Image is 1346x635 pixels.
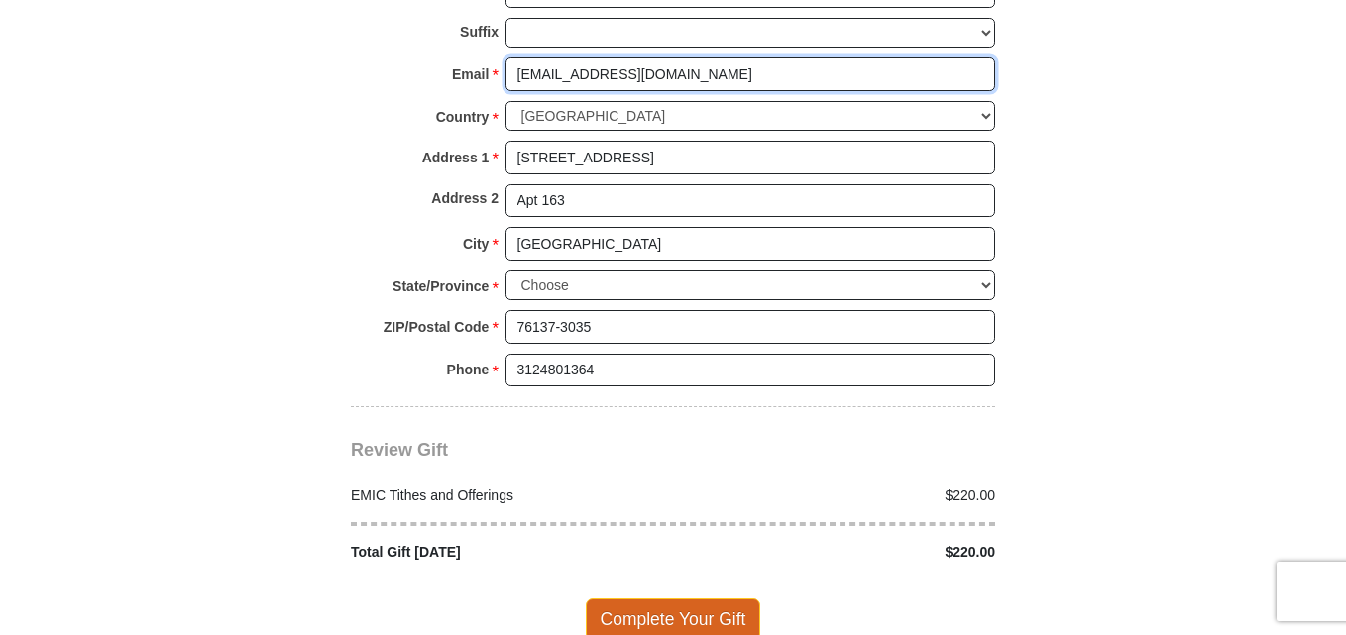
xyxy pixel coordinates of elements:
strong: Address 2 [431,184,499,212]
div: Total Gift [DATE] [341,542,674,563]
strong: Country [436,103,490,131]
strong: Suffix [460,18,499,46]
strong: Address 1 [422,144,490,171]
div: $220.00 [673,485,1006,506]
strong: ZIP/Postal Code [384,313,490,341]
strong: State/Province [393,272,489,300]
div: EMIC Tithes and Offerings [341,485,674,506]
strong: City [463,230,489,258]
strong: Phone [447,356,490,383]
div: $220.00 [673,542,1006,563]
strong: Email [452,60,489,88]
span: Review Gift [351,440,448,460]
